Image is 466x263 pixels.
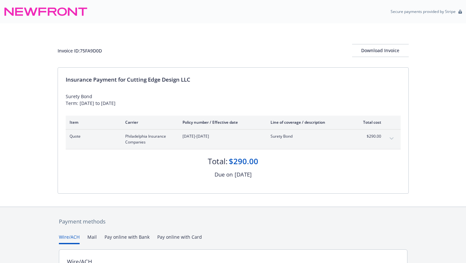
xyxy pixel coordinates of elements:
div: Payment methods [59,217,407,226]
span: Surety Bond [271,133,347,139]
button: Pay online with Card [157,234,202,244]
div: Invoice ID: 75FA9D0D [58,47,102,54]
button: expand content [386,133,397,144]
div: Line of coverage / description [271,120,347,125]
button: Download Invoice [352,44,409,57]
div: Carrier [125,120,172,125]
div: $290.00 [229,156,258,167]
div: Due on [215,170,233,179]
div: Policy number / Effective date [183,120,260,125]
div: QuotePhiladelphia Insurance Companies[DATE]-[DATE]Surety Bond$290.00expand content [66,130,401,149]
p: Secure payments provided by Stripe [391,9,456,14]
button: Pay online with Bank [105,234,150,244]
div: Total: [208,156,227,167]
div: Total cost [357,120,381,125]
div: Insurance Payment for Cutting Edge Design LLC [66,75,401,84]
span: Philadelphia Insurance Companies [125,133,172,145]
div: [DATE] [235,170,252,179]
div: Item [70,120,115,125]
div: Surety Bond Term: [DATE] to [DATE] [66,93,401,107]
span: [DATE]-[DATE] [183,133,260,139]
button: Mail [87,234,97,244]
span: $290.00 [357,133,381,139]
span: Quote [70,133,115,139]
button: Wire/ACH [59,234,80,244]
